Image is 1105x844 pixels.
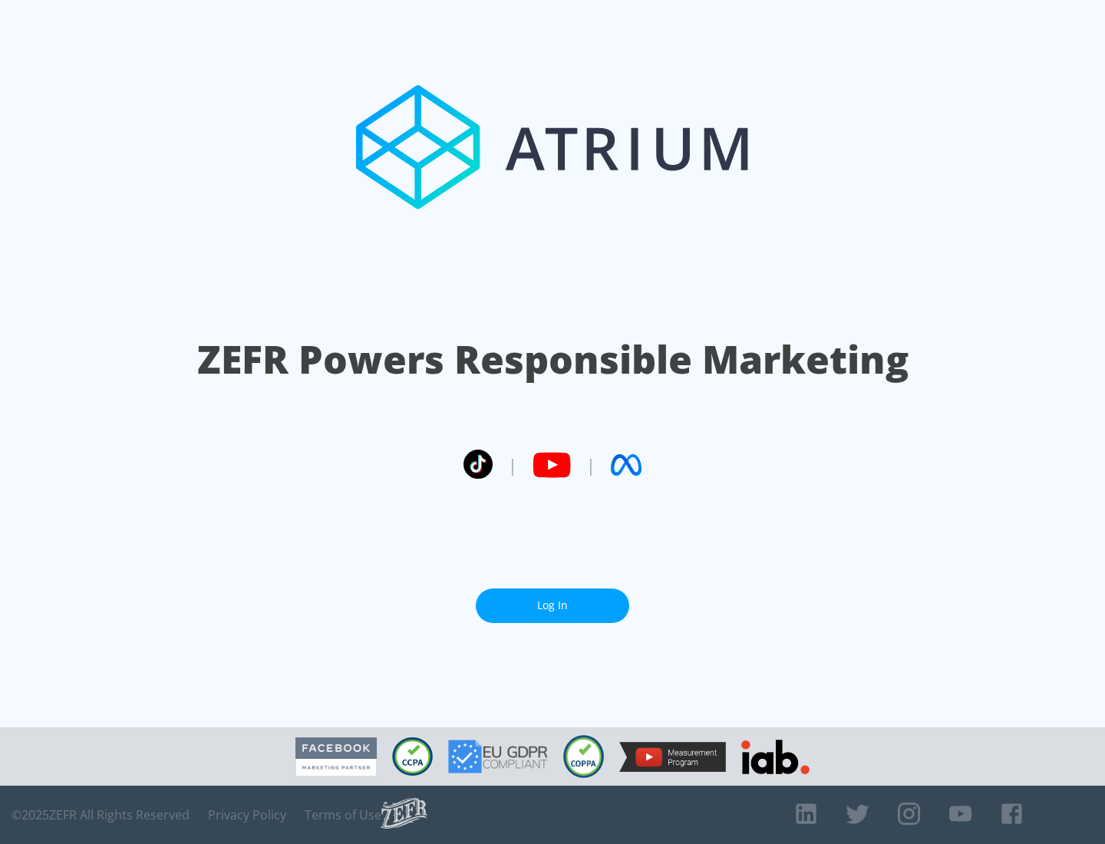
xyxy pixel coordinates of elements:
img: IAB [741,740,810,774]
a: Log In [476,588,629,623]
span: | [508,453,517,476]
img: COPPA Compliant [563,735,604,778]
img: YouTube Measurement Program [619,742,726,772]
img: CCPA Compliant [392,737,433,776]
a: Privacy Policy [208,807,286,823]
img: GDPR Compliant [448,740,548,773]
span: | [586,453,595,476]
span: © 2025 ZEFR All Rights Reserved [12,807,190,823]
h1: ZEFR Powers Responsible Marketing [197,333,909,386]
a: Terms of Use [305,807,381,823]
img: Facebook Marketing Partner [295,737,377,776]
